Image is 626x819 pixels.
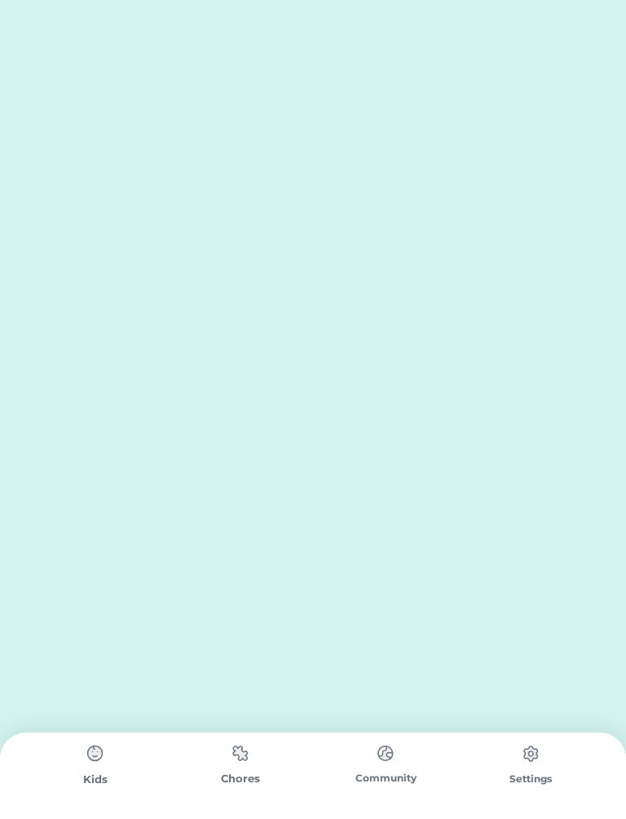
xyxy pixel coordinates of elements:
[168,771,313,787] div: Chores
[313,771,458,786] div: Community
[514,737,547,770] img: type%3Dchores%2C%20state%3Ddefault.svg
[23,772,168,788] div: Kids
[79,737,112,770] img: type%3Dchores%2C%20state%3Ddefault.svg
[458,772,603,786] div: Settings
[224,737,257,769] img: type%3Dchores%2C%20state%3Ddefault.svg
[369,737,402,769] img: type%3Dchores%2C%20state%3Ddefault.svg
